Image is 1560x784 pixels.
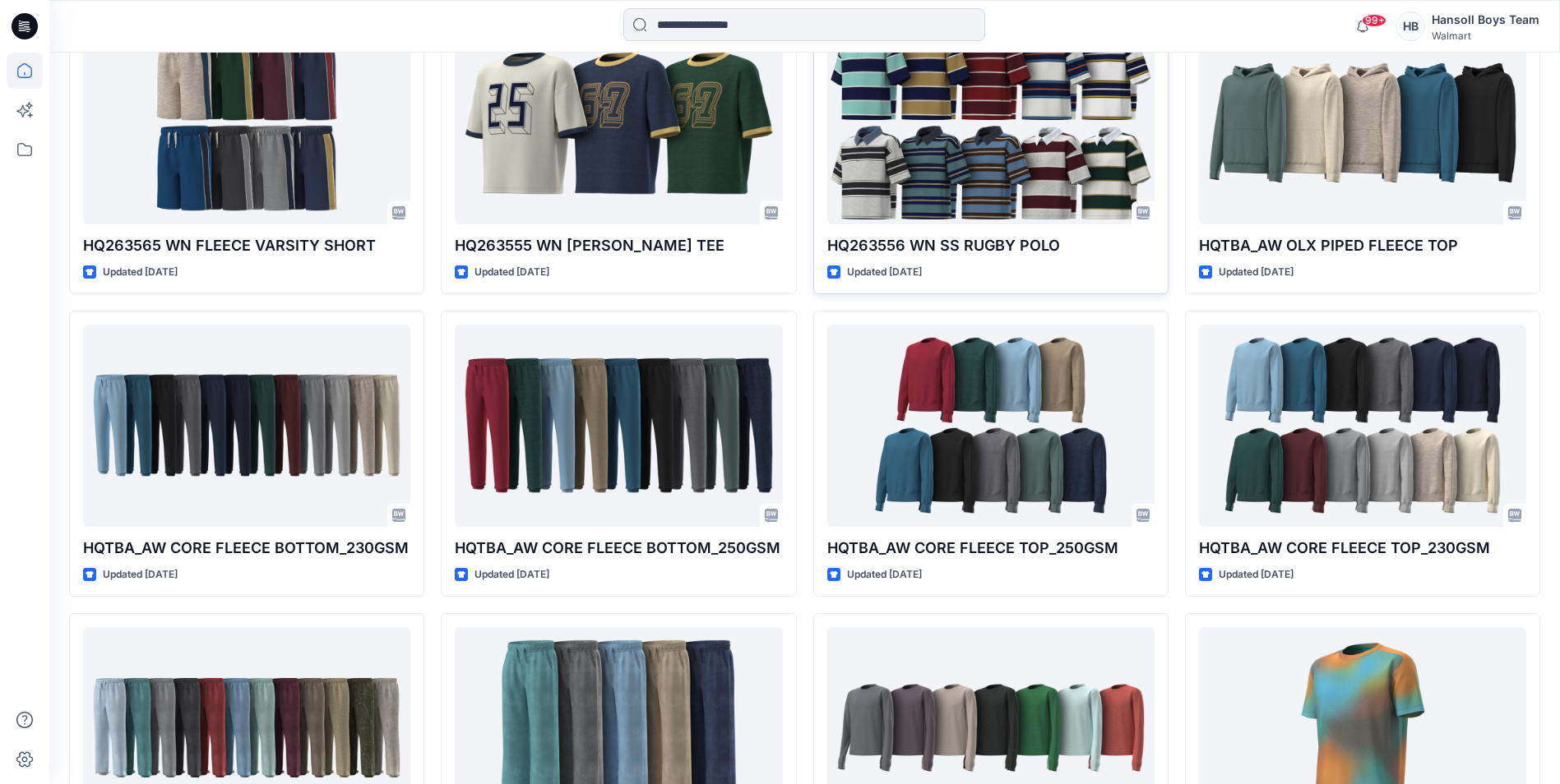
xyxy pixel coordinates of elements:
a: HQTBA_AW CORE FLEECE BOTTOM_230GSM [83,325,410,526]
a: HQ263565 WN FLEECE VARSITY SHORT [83,22,410,224]
p: HQTBA_AW CORE FLEECE TOP_250GSM [827,537,1155,560]
p: Updated [DATE] [847,264,922,281]
p: Updated [DATE] [103,566,178,583]
p: Updated [DATE] [1219,264,1294,281]
a: HQTBA_AW CORE FLEECE TOP_230GSM [1199,325,1526,526]
p: HQ263565 WN FLEECE VARSITY SHORT [83,234,410,257]
div: HB [1396,12,1425,41]
p: HQTBA_AW OLX PIPED FLEECE TOP [1199,234,1526,257]
p: Updated [DATE] [103,264,178,281]
p: HQ263555 WN [PERSON_NAME] TEE [455,234,782,257]
p: Updated [DATE] [474,566,549,583]
a: HQTBA_AW CORE FLEECE TOP_250GSM [827,325,1155,526]
div: Walmart [1432,30,1539,42]
p: Updated [DATE] [847,566,922,583]
p: HQTBA_AW CORE FLEECE BOTTOM_230GSM [83,537,410,560]
p: Updated [DATE] [474,264,549,281]
a: HQTBA_AW CORE FLEECE BOTTOM_250GSM [455,325,782,526]
p: Updated [DATE] [1219,566,1294,583]
a: HQ263556 WN SS RUGBY POLO [827,22,1155,224]
p: HQ263556 WN SS RUGBY POLO [827,234,1155,257]
p: HQTBA_AW CORE FLEECE BOTTOM_250GSM [455,537,782,560]
span: 99+ [1362,14,1386,27]
a: HQTBA_AW OLX PIPED FLEECE TOP [1199,22,1526,224]
div: Hansoll Boys Team [1432,10,1539,30]
p: HQTBA_AW CORE FLEECE TOP_230GSM [1199,537,1526,560]
a: HQ263555 WN SS RINGER TEE [455,22,782,224]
